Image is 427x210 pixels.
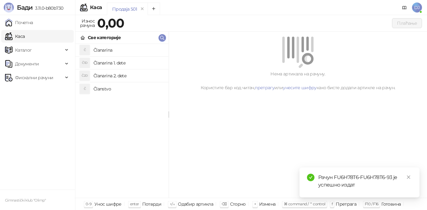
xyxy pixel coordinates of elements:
[399,3,409,13] a: Документација
[5,198,46,202] small: Gimnastički klub "Olimp"
[112,6,137,13] div: Продаја 501
[307,174,314,181] span: check-circle
[15,71,53,84] span: Фискални рачуни
[318,174,412,189] div: Рачун FU6H78T6-FU6H78T6-93 је успешно издат
[80,71,90,81] div: Č2D
[79,17,96,29] div: Износ рачуна
[406,175,411,179] span: close
[17,4,33,11] span: Бади
[15,44,32,56] span: Каталог
[93,84,163,94] h4: Članstvo
[176,70,419,91] div: Нема артикала на рачуну. Користите бар код читач, или како бисте додали артикле на рачун.
[392,18,422,28] button: Плаћање
[5,30,25,43] a: Каса
[80,84,90,94] div: Č
[86,202,91,206] span: 0-9
[336,200,356,208] div: Претрага
[94,200,122,208] div: Унос шифре
[284,202,325,206] span: ⌘ command / ⌃ control
[365,202,378,206] span: F10 / F16
[97,15,124,31] strong: 0,00
[230,200,246,208] div: Сторно
[5,16,33,29] a: Почетна
[381,200,401,208] div: Готовина
[130,202,139,206] span: enter
[93,45,163,55] h4: Članarina
[283,85,317,90] a: унесите шифру
[170,202,175,206] span: ↑/↓
[33,5,63,11] span: 3.11.0-b80b730
[93,71,163,81] h4: Članarina 2. dete
[142,200,162,208] div: Потврди
[88,34,121,41] div: Све категорије
[222,202,227,206] span: ⌫
[412,3,422,13] span: DJ
[254,202,256,206] span: +
[138,6,146,12] button: remove
[405,174,412,181] a: Close
[80,45,90,55] div: Č
[255,85,274,90] a: претрагу
[75,44,168,198] div: grid
[15,58,39,70] span: Документи
[90,5,102,10] div: Каса
[148,3,160,15] button: Add tab
[80,58,90,68] div: Č1D
[4,3,14,13] img: Logo
[178,200,213,208] div: Одабир артикла
[93,58,163,68] h4: Članarina 1. dete
[259,200,275,208] div: Измена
